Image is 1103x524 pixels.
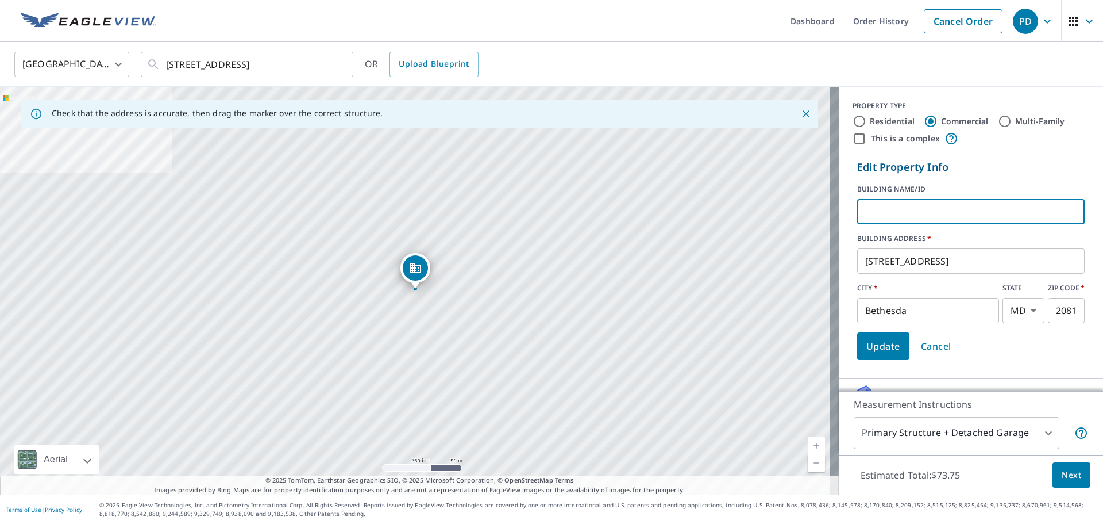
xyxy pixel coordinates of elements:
button: Next [1052,462,1090,488]
p: Check that the address is accurate, then drag the marker over the correct structure. [52,108,383,118]
div: PROPERTY TYPE [853,101,1089,111]
p: © 2025 Eagle View Technologies, Inc. and Pictometry International Corp. All Rights Reserved. Repo... [99,501,1097,518]
span: Upload Blueprint [399,57,469,71]
div: Dropped pin, building 1, Commercial property, 9601 Old Georgetown Rd Bethesda, MD 20814 [400,253,430,289]
span: Your report will include the primary structure and a detached garage if one exists. [1074,426,1088,440]
label: CITY [857,283,999,293]
p: Edit Property Info [857,159,1085,175]
label: BUILDING ADDRESS [857,234,1085,244]
img: EV Logo [21,13,156,30]
label: Residential [870,116,915,127]
a: Cancel Order [924,9,1002,33]
div: Roof ProductsNewPremium with Regular Delivery [848,384,1094,429]
em: MD [1011,305,1026,316]
a: Current Level 17, Zoom In [808,437,825,454]
button: Close [799,106,813,121]
p: Estimated Total: $73.75 [851,462,969,488]
label: Commercial [941,116,989,127]
a: Current Level 17, Zoom Out [808,454,825,472]
a: Terms of Use [6,506,41,514]
div: Primary Structure + Detached Garage [854,417,1059,449]
a: Terms [555,476,574,484]
a: Privacy Policy [45,506,82,514]
p: Roof Products [888,391,952,404]
label: This is a complex [871,133,940,144]
a: Upload Blueprint [389,52,478,77]
div: PD [1013,9,1038,34]
label: Multi-Family [1015,116,1065,127]
button: Update [857,332,909,360]
div: MD [1002,298,1044,323]
p: Measurement Instructions [854,397,1088,411]
div: Aerial [40,445,71,474]
span: Cancel [921,338,951,354]
a: OpenStreetMap [504,476,553,484]
span: Next [1062,468,1081,483]
label: BUILDING NAME/ID [857,184,1085,194]
label: ZIP CODE [1048,283,1085,293]
div: [GEOGRAPHIC_DATA] [14,48,129,81]
span: © 2025 TomTom, Earthstar Geographics SIO, © 2025 Microsoft Corporation, © [265,476,574,485]
span: Update [866,338,900,354]
label: STATE [1002,283,1044,293]
input: Search by address or latitude-longitude [166,48,330,81]
div: OR [365,52,479,77]
p: | [6,506,82,513]
div: Aerial [14,445,99,474]
button: Cancel [912,332,961,360]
